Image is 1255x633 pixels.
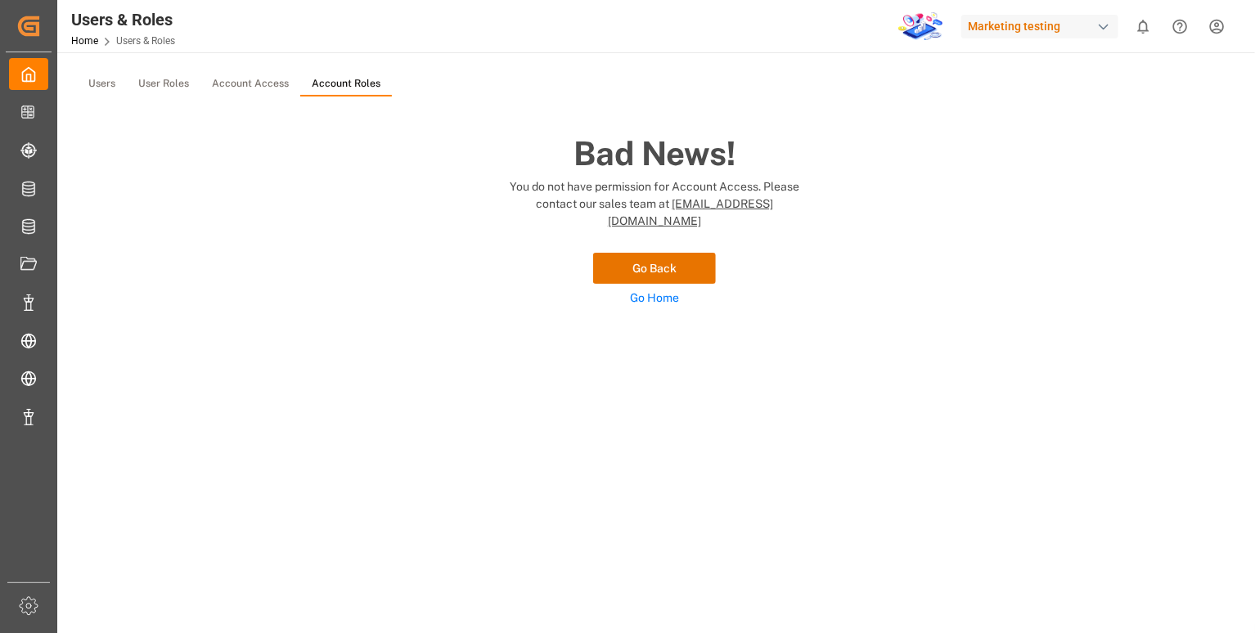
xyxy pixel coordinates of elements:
[608,197,773,227] span: [EMAIL_ADDRESS][DOMAIN_NAME]
[71,7,175,32] div: Users & Roles
[1125,8,1162,45] button: show 0 new notifications
[491,178,818,230] p: You do not have permission for Account Access. Please contact our sales team at
[300,72,392,97] button: Account Roles
[630,291,679,304] a: Go Home
[1162,8,1199,45] button: Help Center
[77,72,127,97] button: Users
[895,12,950,41] img: download.png_1728114651.png
[961,15,1118,38] div: Marketing testing
[200,72,300,97] button: Account Access
[593,253,716,284] button: Go Back
[127,72,200,97] button: User Roles
[491,129,818,178] h2: Bad News!
[71,35,98,47] a: Home
[961,11,1125,42] button: Marketing testing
